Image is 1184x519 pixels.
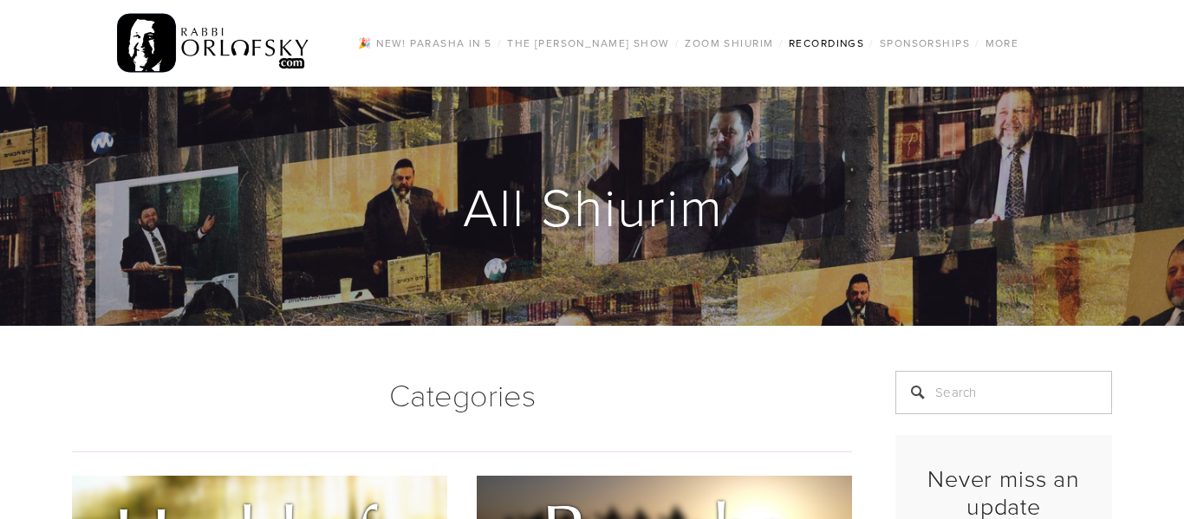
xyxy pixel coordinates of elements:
span: / [779,36,784,50]
span: / [869,36,874,50]
a: Sponsorships [875,32,975,55]
input: Search [895,371,1112,414]
span: / [975,36,979,50]
span: / [675,36,680,50]
a: Recordings [784,32,869,55]
a: Zoom Shiurim [680,32,778,55]
img: RabbiOrlofsky.com [117,10,310,77]
h1: All Shiurim [72,178,1114,234]
a: More [980,32,1025,55]
span: / [498,36,502,50]
a: 🎉 NEW! Parasha in 5 [353,32,497,55]
h1: Categories [72,371,852,418]
a: The [PERSON_NAME] Show [502,32,675,55]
